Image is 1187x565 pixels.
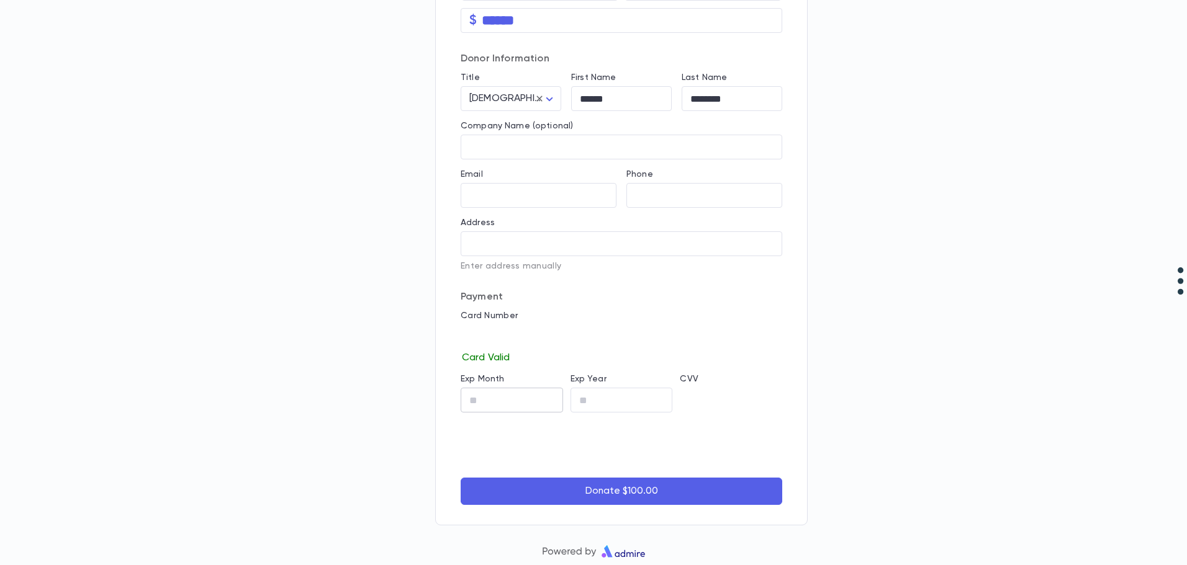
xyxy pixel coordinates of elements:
p: CVV [680,374,782,384]
label: Last Name [682,73,727,82]
span: [DEMOGRAPHIC_DATA] [469,94,575,104]
label: First Name [571,73,616,82]
iframe: card [461,324,782,349]
label: Title [461,73,480,82]
p: Card Number [461,311,782,321]
label: Company Name (optional) [461,121,573,131]
label: Phone [626,169,653,179]
label: Exp Month [461,374,504,384]
p: $ [469,14,477,27]
iframe: cvv [680,388,782,412]
label: Address [461,218,495,228]
p: Donor Information [461,53,782,65]
div: [DEMOGRAPHIC_DATA] [461,87,561,111]
button: Donate $100.00 [461,478,782,505]
p: Enter address manually [461,261,782,271]
p: Card Valid [461,349,782,364]
label: Exp Year [571,374,607,384]
p: Payment [461,291,782,303]
label: Email [461,169,483,179]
